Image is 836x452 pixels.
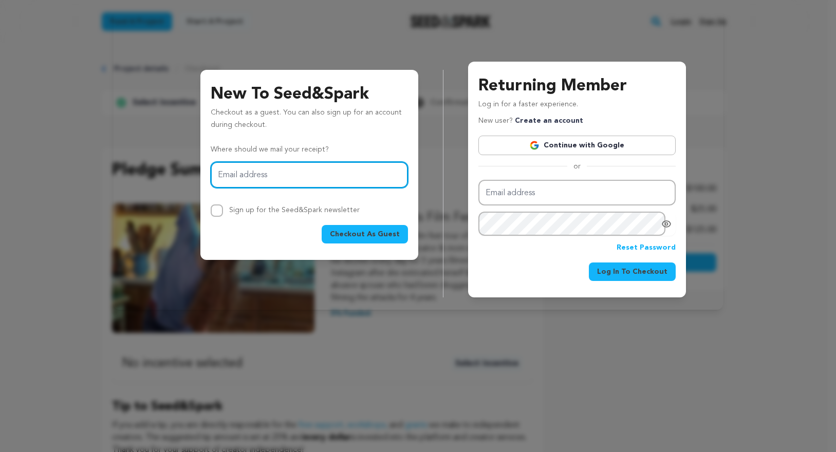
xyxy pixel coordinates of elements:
[322,225,408,243] button: Checkout As Guest
[478,74,676,99] h3: Returning Member
[515,117,583,124] a: Create an account
[589,262,676,281] button: Log In To Checkout
[567,161,587,172] span: or
[330,229,400,239] span: Checkout As Guest
[229,206,360,214] label: Sign up for the Seed&Spark newsletter
[211,144,408,156] p: Where should we mail your receipt?
[478,99,676,115] p: Log in for a faster experience.
[211,82,408,107] h3: New To Seed&Spark
[661,219,672,229] a: Show password as plain text. Warning: this will display your password on the screen.
[478,115,583,127] p: New user?
[617,242,676,254] a: Reset Password
[211,107,408,136] p: Checkout as a guest. You can also sign up for an account during checkout.
[478,180,676,206] input: Email address
[597,267,667,277] span: Log In To Checkout
[529,140,540,150] img: Google logo
[478,136,676,155] a: Continue with Google
[211,162,408,188] input: Email address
